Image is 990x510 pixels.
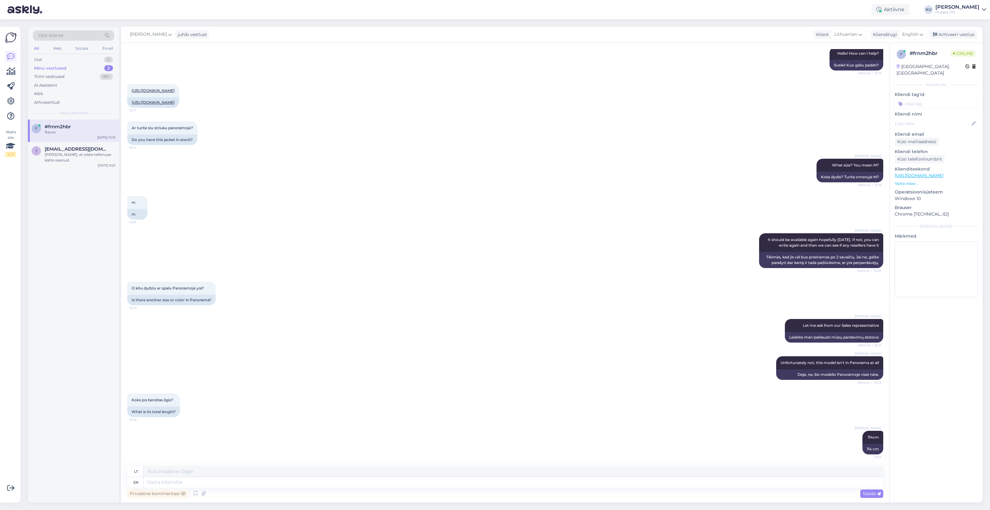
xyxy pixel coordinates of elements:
[5,129,16,157] div: Vaata siia
[127,209,147,220] div: m
[858,343,881,348] span: Nähtud ✓ 15:21
[45,152,115,163] div: [PERSON_NAME], et olete tellimuse kätte saanud.
[862,444,883,454] div: 114 cm
[129,145,152,150] span: 15:17
[781,360,879,365] span: Unfortunately not, this model isn't in Panorama at all
[132,100,175,105] a: [URL][DOMAIN_NAME]
[130,31,167,38] span: [PERSON_NAME]
[127,490,188,498] div: Privaatne kommentaar
[5,152,16,157] div: 2 / 3
[127,295,216,305] div: Is there another size or color in Panorama?
[935,10,979,15] div: Huppa OÜ
[129,306,152,310] span: 15:20
[52,44,63,52] div: Web
[830,60,883,71] div: Sveiki! Kuo galiu padėti?
[104,57,113,63] div: 0
[60,110,88,116] span: Minu vestlused
[127,407,180,417] div: What is its total length?
[33,44,40,52] div: All
[834,31,857,38] span: Lithuanian
[132,398,173,402] span: Koks jos bendras ilgis?
[858,183,881,187] span: Nähtud ✓ 15:18
[895,224,978,229] div: [PERSON_NAME]
[924,5,933,14] div: KU
[97,135,115,140] div: [DATE] 15:13
[837,51,879,56] span: Hello! How can I help?
[34,91,43,97] div: Kõik
[133,477,138,488] div: en
[897,63,965,76] div: [GEOGRAPHIC_DATA], [GEOGRAPHIC_DATA]
[34,99,60,106] div: Arhiveeritud
[895,195,978,202] p: Windows 10
[45,146,109,152] span: jljubovskaja@gmail.com
[134,466,138,477] div: lt
[895,173,943,178] a: [URL][DOMAIN_NAME]
[817,172,883,182] div: Koks dydis? Turite omenyje M?
[895,120,970,127] input: Lisa nimi
[132,88,175,93] a: [URL][DOMAIN_NAME]
[34,82,57,89] div: AI Assistent
[935,5,986,15] a: [PERSON_NAME]Huppa OÜ
[895,204,978,211] p: Brauser
[5,32,17,43] img: Askly Logo
[857,380,881,385] span: Nähtud ✓ 15:23
[858,455,881,459] span: 15:27
[776,369,883,380] div: Deja, ne, šio modelio Panoramoje visai nėra.
[34,74,65,80] div: Tiimi vestlused
[34,65,66,71] div: Minu vestlused
[895,166,978,172] p: Klienditeekond
[895,91,978,98] p: Kliendi tag'id
[34,57,42,63] div: Uus
[785,332,883,343] div: Leiskite man paklausti mūsų pardavimų atstovo
[132,200,136,205] span: m
[868,435,879,439] span: 114cm
[855,228,881,233] span: [PERSON_NAME]
[871,31,897,38] div: Klienditugi
[863,491,881,496] span: Saada
[857,268,881,273] span: Nähtud ✓ 15:20
[814,31,829,38] div: Klient
[127,134,197,145] div: Do you have this jacket in stock?
[74,44,89,52] div: Socials
[98,163,115,168] div: [DATE] 9:25
[895,211,978,217] p: Chrome [TECHNICAL_ID]
[45,124,71,130] span: #frnm2hbr
[895,189,978,195] p: Operatsioonisüsteem
[895,99,978,108] input: Lisa tag
[104,65,113,71] div: 2
[45,130,115,135] div: 114cm
[935,5,979,10] div: [PERSON_NAME]
[132,286,204,290] span: O kitu dydziu ar spalu Panoramoje yra?
[129,417,152,422] span: 15:26
[895,233,978,239] p: Märkmed
[895,82,978,88] div: Kliendi info
[900,52,902,57] span: f
[895,148,978,155] p: Kliendi telefon
[895,138,939,146] div: Küsi meiliaadressi
[895,181,978,186] p: Vaata edasi ...
[129,220,152,225] span: 15:18
[132,125,193,130] span: Ar turite siu striuku panoramoje?
[855,154,881,158] span: [PERSON_NAME]
[35,148,37,153] span: j
[855,426,881,430] span: [PERSON_NAME]
[895,131,978,138] p: Kliendi email
[929,30,977,39] div: Arhiveeri vestlus
[951,50,976,57] span: Online
[902,31,918,38] span: English
[38,32,63,39] span: Otsi kliente
[895,111,978,117] p: Kliendi nimi
[832,163,879,167] span: What size? You mean M?
[855,314,881,319] span: [PERSON_NAME]
[175,31,207,38] div: juhib vestlust
[101,44,114,52] div: Email
[895,155,945,163] div: Küsi telefoninumbrit
[100,74,113,80] div: 99+
[858,71,881,75] span: Nähtud ✓ 15:13
[129,108,152,113] span: 15:17
[855,351,881,356] span: [PERSON_NAME]
[759,252,883,268] div: Tikimės, kad jis vėl bus prieinamas po 2 savaičių. Jei ne, galite parašyti dar kartą ir tada paži...
[803,323,879,328] span: Let me ask from our Sales representative
[768,237,880,248] span: It should be available again hopefully [DATE]. If not, you can write again and then we can see if...
[35,126,38,131] span: f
